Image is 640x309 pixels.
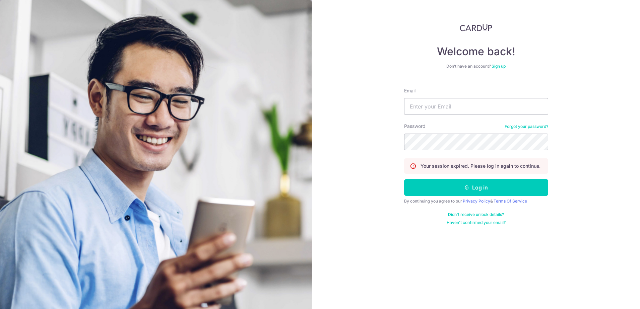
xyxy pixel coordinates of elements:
[463,199,490,204] a: Privacy Policy
[404,179,548,196] button: Log in
[404,98,548,115] input: Enter your Email
[494,199,527,204] a: Terms Of Service
[448,212,504,217] a: Didn't receive unlock details?
[447,220,506,225] a: Haven't confirmed your email?
[404,87,415,94] label: Email
[460,23,493,31] img: CardUp Logo
[421,163,540,169] p: Your session expired. Please log in again to continue.
[404,123,426,130] label: Password
[404,45,548,58] h4: Welcome back!
[404,199,548,204] div: By continuing you agree to our &
[404,64,548,69] div: Don’t have an account?
[505,124,548,129] a: Forgot your password?
[492,64,506,69] a: Sign up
